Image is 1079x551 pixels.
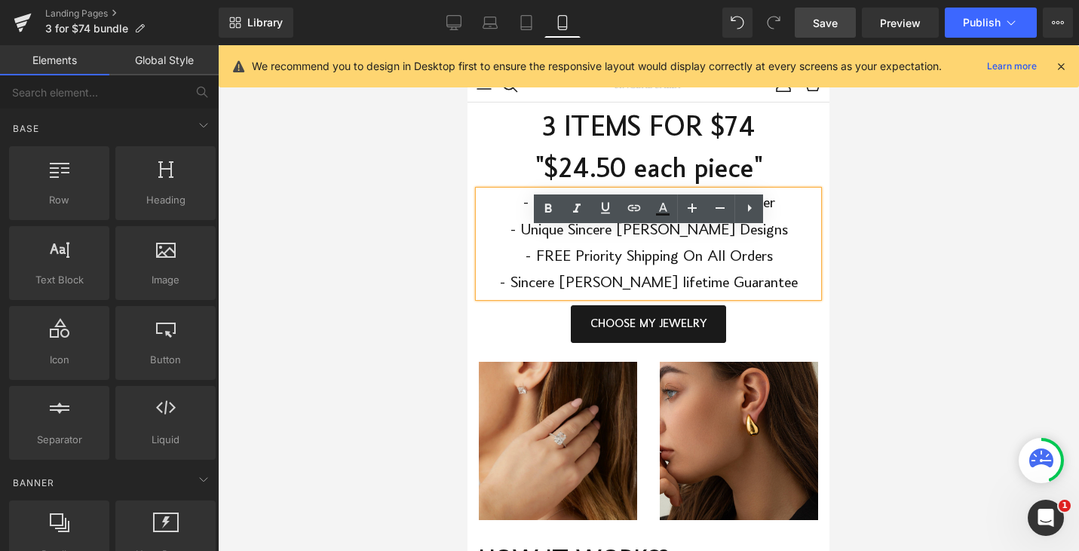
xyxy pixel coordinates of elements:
span: HOW IT WORKS? [11,503,201,528]
span: 3 ITEMS FOR $74 "$24.50 each piece" [67,69,296,139]
a: Landing Pages [45,8,219,20]
iframe: Intercom live chat [1028,500,1064,536]
a: Account [296,23,329,57]
button: Undo [722,8,753,38]
span: CHOOSE MY JEWELRY [123,273,239,285]
span: Heading [120,192,211,208]
img: Sincere Sally [143,32,219,47]
span: Button [120,352,211,368]
a: Search [33,23,66,57]
button: Publish [945,8,1037,38]
span: Library [247,16,283,29]
a: New Library [219,8,293,38]
a: Learn more [981,57,1043,75]
span: Base [11,121,41,136]
a: Desktop [436,8,472,38]
div: Unbeatable Prices · 925 Sterling Silver · Free Shipping [12,5,350,18]
span: Image [120,272,211,288]
button: Redo [759,8,789,38]
span: Icon [14,352,105,368]
span: Publish [963,17,1001,29]
p: - 14k Gold Vermeil & 925 Sterling Silver [11,145,351,172]
button: More [1043,8,1073,38]
p: - FREE Priority Shipping On All Orders [11,199,351,225]
span: Text Block [14,272,105,288]
p: - Unique Sincere [PERSON_NAME] Designs [11,173,351,199]
a: Mobile [544,8,581,38]
span: Separator [14,432,105,448]
span: Preview [880,15,921,31]
span: Save [813,15,838,31]
a: Global Style [109,45,219,75]
span: Liquid [120,432,211,448]
a: Laptop [472,8,508,38]
span: Row [14,192,105,208]
a: Tablet [508,8,544,38]
span: 3 for $74 bundle [45,23,128,35]
a: Preview [862,8,939,38]
p: We recommend you to design in Desktop first to ensure the responsive layout would display correct... [252,58,942,75]
a: CHOOSE MY JEWELRY [103,260,259,298]
a: Sincere Sally [143,30,219,50]
p: - Sincere [PERSON_NAME] lifetime Guarantee [11,225,351,252]
span: 1 [1059,500,1071,512]
span: Banner [11,476,56,490]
